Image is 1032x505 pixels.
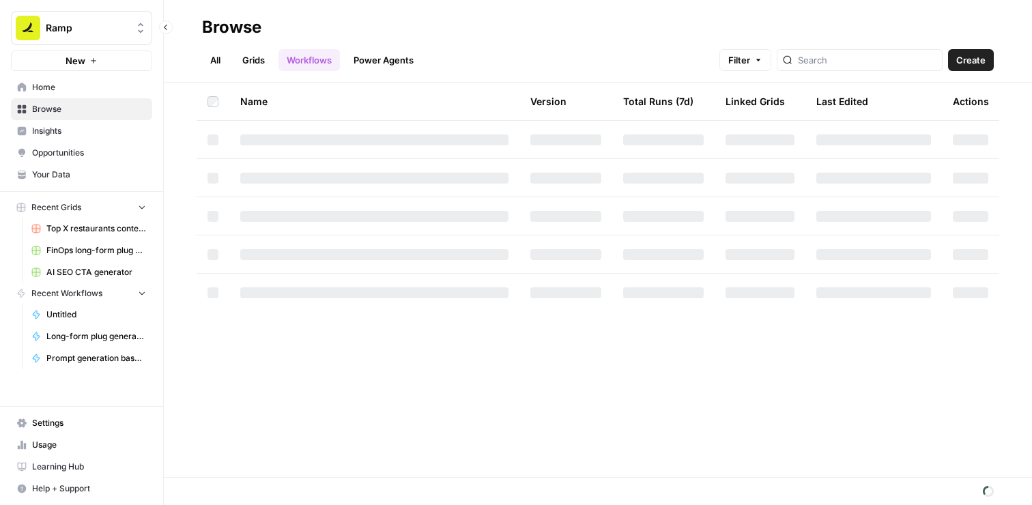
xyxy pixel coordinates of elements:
span: New [66,54,85,68]
button: Workspace: Ramp [11,11,152,45]
span: Opportunities [32,147,146,159]
button: Recent Grids [11,197,152,218]
span: AI SEO CTA generator [46,266,146,278]
a: Power Agents [345,49,422,71]
a: Insights [11,120,152,142]
span: Settings [32,417,146,429]
span: Prompt generation based on URL v1 [46,352,146,364]
span: Create [956,53,986,67]
span: Home [32,81,146,93]
div: Browse [202,16,261,38]
a: Untitled [25,304,152,326]
a: AI SEO CTA generator [25,261,152,283]
span: FinOps long-form plug generator -> Publish Sanity updates [46,244,146,257]
img: Ramp Logo [16,16,40,40]
a: Long-form plug generator – Content tuning version [25,326,152,347]
span: Long-form plug generator – Content tuning version [46,330,146,343]
a: Prompt generation based on URL v1 [25,347,152,369]
span: Recent Workflows [31,287,102,300]
a: Browse [11,98,152,120]
a: Usage [11,434,152,456]
button: New [11,50,152,71]
span: Your Data [32,169,146,181]
span: Recent Grids [31,201,81,214]
span: Usage [32,439,146,451]
span: Learning Hub [32,461,146,473]
span: Top X restaurants content generator [46,222,146,235]
div: Version [530,83,567,120]
a: Workflows [278,49,340,71]
span: Ramp [46,21,128,35]
div: Name [240,83,508,120]
a: Your Data [11,164,152,186]
a: Home [11,76,152,98]
a: Grids [234,49,273,71]
button: Filter [719,49,771,71]
span: Insights [32,125,146,137]
span: Help + Support [32,482,146,495]
a: Learning Hub [11,456,152,478]
div: Last Edited [816,83,868,120]
button: Help + Support [11,478,152,500]
span: Filter [728,53,750,67]
div: Actions [953,83,989,120]
a: Opportunities [11,142,152,164]
a: FinOps long-form plug generator -> Publish Sanity updates [25,240,152,261]
div: Total Runs (7d) [623,83,693,120]
button: Recent Workflows [11,283,152,304]
a: Settings [11,412,152,434]
input: Search [798,53,936,67]
div: Linked Grids [726,83,785,120]
span: Untitled [46,308,146,321]
a: All [202,49,229,71]
a: Top X restaurants content generator [25,218,152,240]
button: Create [948,49,994,71]
span: Browse [32,103,146,115]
